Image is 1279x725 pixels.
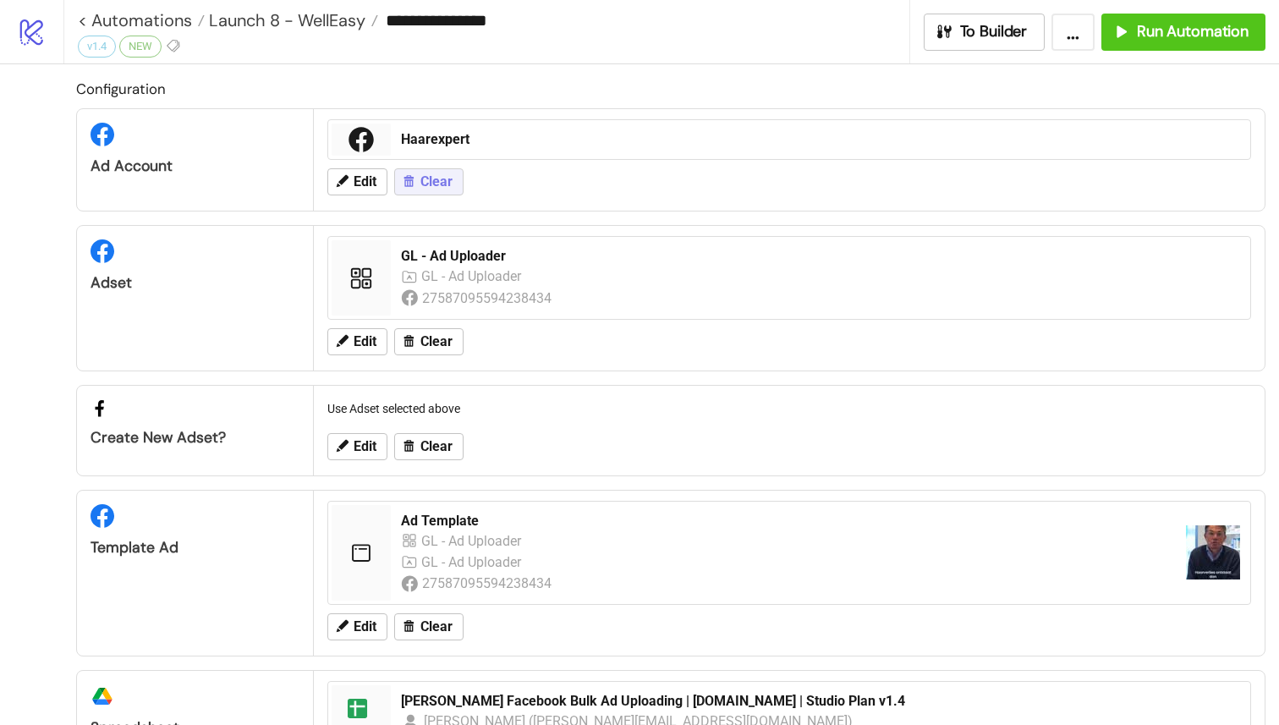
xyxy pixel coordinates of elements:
div: Use Adset selected above [321,393,1258,425]
div: GL - Ad Uploader [421,552,524,573]
a: Launch 8 - WellEasy [205,12,378,29]
span: Edit [354,174,376,189]
div: GL - Ad Uploader [421,530,524,552]
button: Edit [327,433,387,460]
div: NEW [119,36,162,58]
div: v1.4 [78,36,116,58]
img: https://scontent-fra3-2.xx.fbcdn.net/v/t15.5256-10/482627338_1292343825330431_4253580497150183981... [1186,525,1240,579]
button: ... [1051,14,1095,51]
a: < Automations [78,12,205,29]
span: Clear [420,439,453,454]
span: Edit [354,334,376,349]
div: GL - Ad Uploader [401,247,1240,266]
span: Run Automation [1137,22,1249,41]
span: Clear [420,174,453,189]
div: Ad Template [401,512,1172,530]
div: GL - Ad Uploader [421,266,524,287]
div: Haarexpert [401,130,1240,149]
div: Ad Account [91,157,299,176]
span: To Builder [960,22,1028,41]
div: [PERSON_NAME] Facebook Bulk Ad Uploading | [DOMAIN_NAME] | Studio Plan v1.4 [401,692,1240,711]
button: Clear [394,613,464,640]
span: Edit [354,439,376,454]
button: Clear [394,433,464,460]
button: Clear [394,328,464,355]
button: Run Automation [1101,14,1265,51]
span: Edit [354,619,376,634]
button: To Builder [924,14,1046,51]
button: Edit [327,613,387,640]
span: Clear [420,619,453,634]
button: Clear [394,168,464,195]
h2: Configuration [76,78,1265,100]
button: Edit [327,328,387,355]
div: Template Ad [91,538,299,557]
button: Edit [327,168,387,195]
div: Adset [91,273,299,293]
div: 27587095594238434 [422,288,554,309]
span: Launch 8 - WellEasy [205,9,365,31]
span: Clear [420,334,453,349]
div: 27587095594238434 [422,573,554,594]
div: Create new adset? [91,428,299,448]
